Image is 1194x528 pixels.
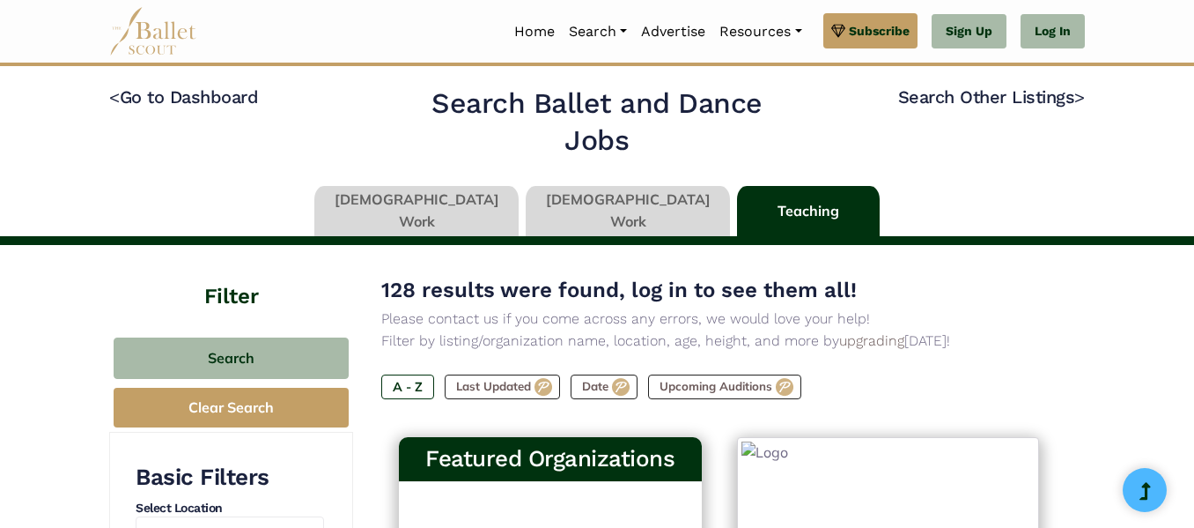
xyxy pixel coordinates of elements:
label: Upcoming Auditions [648,375,801,399]
li: Teaching [733,186,883,237]
a: Home [507,13,562,50]
label: A - Z [381,375,434,399]
h4: Select Location [136,500,324,517]
span: 128 results were found, log in to see them all! [381,278,857,302]
li: [DEMOGRAPHIC_DATA] Work [522,186,733,237]
a: Sign Up [932,14,1006,49]
span: Subscribe [849,21,910,41]
code: > [1074,86,1085,108]
h2: Search Ballet and Dance Jobs [409,86,785,159]
label: Last Updated [445,375,560,399]
li: [DEMOGRAPHIC_DATA] Work [311,186,522,237]
a: Search [562,13,634,50]
h4: Filter [109,245,353,311]
img: gem.svg [831,21,845,41]
button: Search [114,338,349,379]
a: Log In [1021,14,1085,49]
button: Clear Search [114,388,349,428]
a: <Go to Dashboard [109,86,258,108]
a: Resources [712,13,808,50]
h3: Featured Organizations [413,444,688,474]
a: upgrading [839,332,904,349]
a: Search Other Listings> [898,86,1085,108]
code: < [109,86,120,108]
label: Date [571,375,638,399]
a: Advertise [634,13,712,50]
h3: Basic Filters [136,463,324,493]
p: Please contact us if you come across any errors, we would love your help! [381,308,1057,331]
a: Subscribe [823,13,918,48]
p: Filter by listing/organization name, location, age, height, and more by [DATE]! [381,330,1057,353]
